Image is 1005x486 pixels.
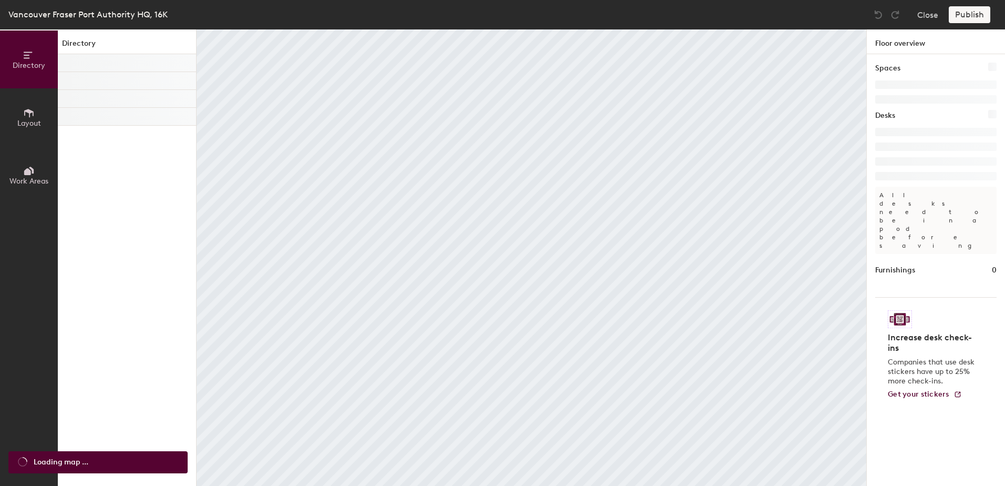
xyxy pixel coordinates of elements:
[888,310,912,328] img: Sticker logo
[875,187,997,254] p: All desks need to be in a pod before saving
[58,38,196,54] h1: Directory
[34,457,88,468] span: Loading map ...
[888,390,962,399] a: Get your stickers
[890,9,900,20] img: Redo
[875,110,895,121] h1: Desks
[867,29,1005,54] h1: Floor overview
[197,29,866,486] canvas: Map
[9,177,48,186] span: Work Areas
[17,119,41,128] span: Layout
[888,358,978,386] p: Companies that use desk stickers have up to 25% more check-ins.
[888,332,978,353] h4: Increase desk check-ins
[875,63,900,74] h1: Spaces
[992,265,997,276] h1: 0
[8,8,168,21] div: Vancouver Fraser Port Authority HQ, 16K
[888,390,949,399] span: Get your stickers
[917,6,938,23] button: Close
[875,265,915,276] h1: Furnishings
[873,9,884,20] img: Undo
[13,61,45,70] span: Directory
